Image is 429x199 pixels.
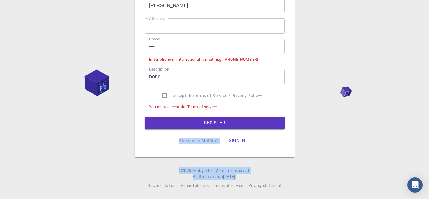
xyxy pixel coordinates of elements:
p: Already on Mat3ra? [179,138,219,144]
span: Privacy statement [248,183,281,188]
a: Exabyte Inc. [192,167,215,174]
a: Terms of Service / Privacy Policy* [194,92,262,99]
span: All rights reserved. [216,167,250,174]
a: Documentation [148,182,176,189]
label: Description [149,67,169,72]
a: Video Tutorials [181,182,209,189]
label: Affiliation [149,16,166,21]
span: I accept the [170,92,194,99]
span: Documentation [148,183,176,188]
button: REGISTER [145,117,285,129]
span: Platform version [193,174,223,180]
span: Exabyte Inc. [192,168,215,173]
button: Sign in [224,134,250,147]
p: Terms of Service / Privacy Policy * [194,92,262,99]
span: [DATE] . [223,174,236,179]
a: Privacy statement [248,182,281,189]
a: [DATE]. [223,174,236,180]
span: © 2025 [179,167,192,174]
a: Terms of service [214,182,243,189]
div: Enter phone in international format. E.g. [PHONE_NUMBER] [149,56,258,63]
label: Phone [149,36,160,42]
div: Open Intercom Messenger [407,177,423,193]
span: Terms of service [214,183,243,188]
span: Video Tutorials [181,183,209,188]
div: You must accept the Terms of service [149,104,217,110]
